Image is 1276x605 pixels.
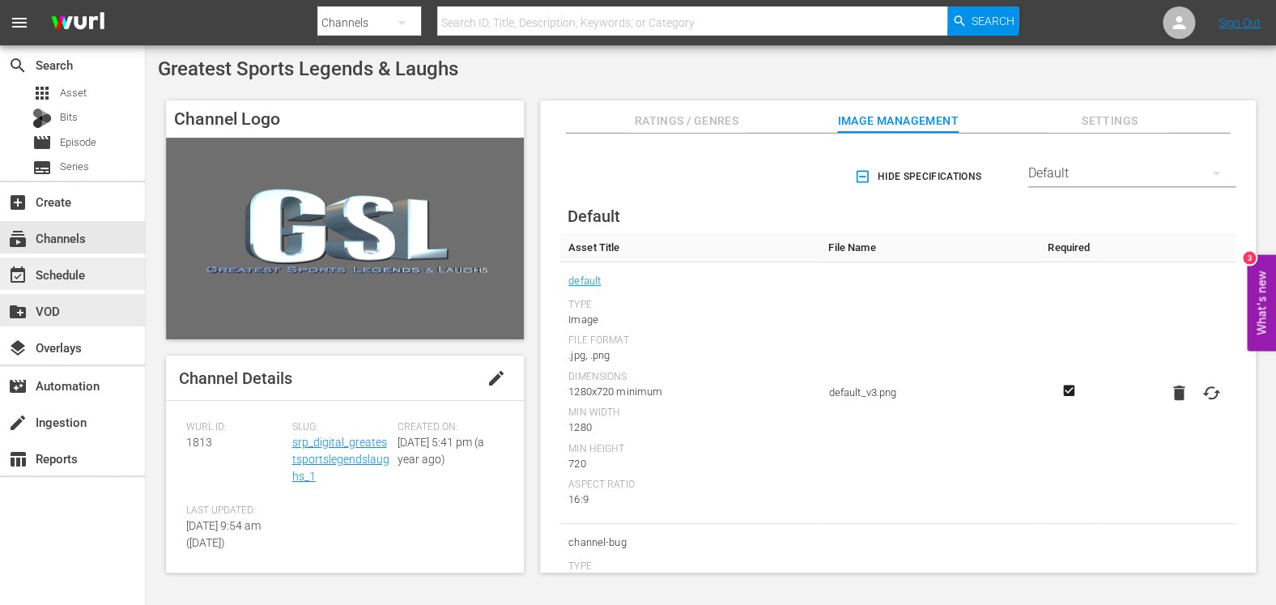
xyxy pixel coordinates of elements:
span: Search [972,6,1014,36]
button: edit [477,359,516,398]
span: Default [568,207,620,226]
span: Channel Details [179,369,292,388]
h4: Channel Logo [166,100,524,138]
div: Type [568,299,812,312]
div: Min Height [568,443,812,456]
a: default [568,271,601,292]
div: Default [1028,151,1236,196]
span: Create [8,193,28,212]
div: 1280x720 minimum [568,384,812,400]
span: edit [487,369,506,388]
button: Hide Specifications [851,154,988,199]
th: File Name [820,233,1040,262]
span: Channels [8,229,28,249]
a: Sign Out [1219,16,1261,29]
span: [DATE] 9:54 am ([DATE]) [186,519,261,549]
div: 720 [568,456,812,472]
div: Type [568,560,812,573]
div: Image [568,312,812,328]
span: Last Updated: [186,505,284,518]
span: Episode [60,134,96,151]
button: Open Feedback Widget [1247,254,1276,351]
span: Slug: [292,421,390,434]
span: Bits [60,109,78,126]
span: Image Management [837,111,959,131]
span: Hide Specifications [857,168,981,185]
svg: Required [1059,383,1078,398]
div: File Format [568,334,812,347]
span: menu [10,13,29,32]
span: [DATE] 5:41 pm (a year ago) [398,436,484,466]
div: 16:9 [568,492,812,508]
span: Series [60,159,89,175]
button: Search [947,6,1019,36]
span: Asset [60,85,87,101]
span: channel-bug [568,532,812,553]
span: Ingestion [8,413,28,432]
div: Min Width [568,407,812,420]
th: Required [1040,233,1099,262]
div: Aspect Ratio [568,479,812,492]
span: 1813 [186,436,212,449]
span: Asset [32,83,52,103]
span: Search [8,56,28,75]
div: Logo [568,573,812,590]
div: Bits [32,109,52,128]
div: .jpg, .png [568,347,812,364]
span: Overlays [8,339,28,358]
span: Series [32,158,52,177]
span: VOD [8,302,28,322]
img: ans4CAIJ8jUAAAAAAAAAAAAAAAAAAAAAAAAgQb4GAAAAAAAAAAAAAAAAAAAAAAAAJMjXAAAAAAAAAAAAAAAAAAAAAAAAgAT5G... [39,4,117,42]
span: Settings [1048,111,1170,131]
div: 1280 [568,420,812,436]
a: srp_digital_greatestsportslegendslaughs_1 [292,436,389,483]
span: event_available [8,266,28,285]
span: Episode [32,133,52,152]
td: default_v3.png [820,262,1040,524]
span: Created On: [398,421,496,434]
th: Asset Title [560,233,820,262]
div: Dimensions [568,371,812,384]
span: Greatest Sports Legends & Laughs [158,58,458,80]
span: Reports [8,449,28,469]
span: Automation [8,377,28,396]
span: Ratings / Genres [626,111,747,131]
div: 3 [1243,251,1256,264]
span: Wurl ID: [186,421,284,434]
img: Greatest Sports Legends & Laughs [166,138,524,339]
